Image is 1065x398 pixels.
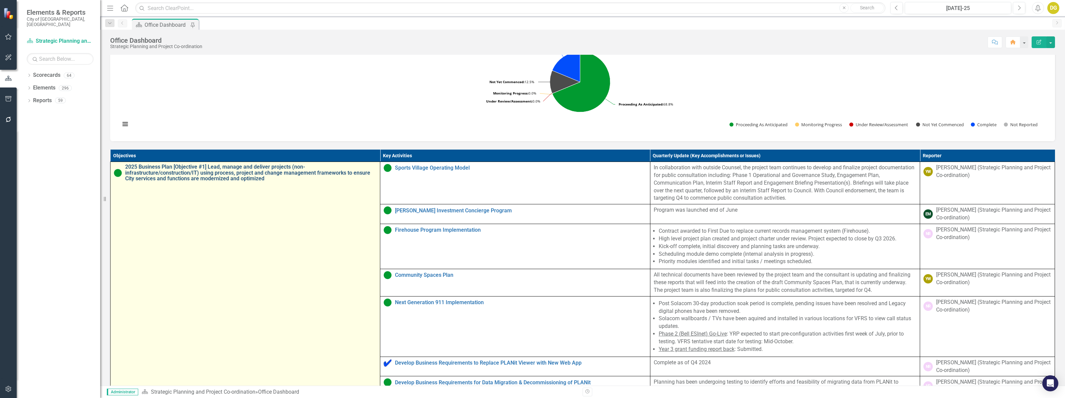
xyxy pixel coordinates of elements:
[659,243,916,250] li: Kick-off complete, initial discovery and planning tasks are underway.
[650,269,920,296] td: Double-Click to Edit
[920,162,1055,204] td: Double-Click to Edit
[971,122,997,128] button: Show Complete
[395,380,646,386] a: Develop Business Requirements for Data Migration & Decommissioning of PLANit
[395,272,646,278] a: Community Spaces Plan
[936,378,1051,394] div: [PERSON_NAME] (Strategic Planning and Project Co-ordination)
[936,298,1051,314] div: [PERSON_NAME] (Strategic Planning and Project Co-ordination)
[650,204,920,224] td: Double-Click to Edit
[659,346,916,353] li: : Submitted.
[145,21,189,29] div: Office Dashboard
[1010,122,1038,128] text: Not Reported
[380,224,650,269] td: Double-Click to Edit Right Click for Context Menu
[1047,2,1059,14] button: DG
[395,208,646,214] a: [PERSON_NAME] Investment Concierge Program
[110,44,202,49] div: Strategic Planning and Project Co-ordination
[114,169,122,177] img: Proceeding as Anticipated
[659,346,734,352] u: Year 3 grant funding report back
[659,258,916,265] li: Priority modules identified and initial tasks / meetings scheduled.
[936,359,1051,374] div: [PERSON_NAME] (Strategic Planning and Project Co-ordination)
[920,224,1055,269] td: Double-Click to Edit
[3,8,15,19] img: ClearPoint Strategy
[135,2,885,14] input: Search ClearPoint...
[619,102,673,107] text: 68.8%
[659,227,916,235] li: Contract awarded to First Due to replace current records management system (Firehouse).
[151,389,255,395] a: Strategic Planning and Project Co-ordination
[936,206,1051,222] div: [PERSON_NAME] (Strategic Planning and Project Co-ordination)
[33,84,55,92] a: Elements
[659,250,916,258] li: Scheduling module demo complete (internal analysis in progress).
[117,34,1048,135] div: Chart. Highcharts interactive chart.
[384,226,392,234] img: Proceeding as Anticipated
[907,4,1009,12] div: [DATE]-25
[395,165,646,171] a: Sports Village Operating Model
[121,120,130,129] button: View chart menu, Chart
[659,300,916,315] li: Post Solacom 30-day production soak period is complete, pending issues have been resolved and Leg...
[550,71,580,93] path: Not Yet Commenced, 4.
[107,389,138,395] span: Administrator
[916,122,964,128] button: Show Not Yet Commenced
[27,8,93,16] span: Elements & Reports
[489,79,524,84] tspan: Not Yet Commenced:
[650,357,920,376] td: Double-Click to Edit
[650,162,920,204] td: Double-Click to Edit
[59,85,72,91] div: 296
[795,122,842,128] button: Show Monitoring Progress
[384,206,392,214] img: Proceeding as Anticipated
[659,315,916,330] li: Solacom wallboards / TVs have been aquired and installed in various locations for VFRS to view ca...
[654,164,916,202] p: In collaboration with outside Counsel, the project team continues to develop and finalize project...
[1042,375,1058,391] div: Open Intercom Messenger
[27,37,93,45] a: Strategic Planning and Project Co-ordination
[486,99,532,104] tspan: Under Review/Assessment:
[553,52,580,82] path: Complete, 6.
[923,381,933,391] div: NR
[27,16,93,27] small: City of [GEOGRAPHIC_DATA], [GEOGRAPHIC_DATA]
[384,271,392,279] img: Proceeding as Anticipated
[923,362,933,371] div: NR
[493,91,536,95] text: 0.0%
[117,34,1043,135] svg: Interactive chart
[125,164,377,182] a: 2025 Business Plan [Objective #1] Lead, manage and deliver projects (non-infrastructure/construct...
[923,274,933,283] div: YW
[936,226,1051,241] div: [PERSON_NAME] (Strategic Planning and Project Co-ordination)
[923,302,933,311] div: NR
[489,79,534,84] text: 12.5%
[659,330,916,346] li: : YRP expected to start pre-configuration activities first week of July, prior to testing. VFRS t...
[380,269,650,296] td: Double-Click to Edit Right Click for Context Menu
[384,378,392,386] img: Proceeding as Anticipated
[553,52,610,112] path: Proceeding As Anticipated, 22.
[380,162,650,204] td: Double-Click to Edit Right Click for Context Menu
[923,167,933,176] div: YW
[619,102,663,107] tspan: Proceeding As Anticipated:
[64,72,74,78] div: 64
[849,122,909,128] button: Show Under Review/Assessment
[142,388,578,396] div: »
[27,53,93,65] input: Search Below...
[654,271,916,294] p: All technical documents have been reviewed by the project team and the consultant is updating and...
[650,296,920,357] td: Double-Click to Edit
[380,296,650,357] td: Double-Click to Edit Right Click for Context Menu
[905,2,1011,14] button: [DATE]-25
[33,97,52,105] a: Reports
[384,164,392,172] img: Proceeding as Anticipated
[920,357,1055,376] td: Double-Click to Edit
[650,224,920,269] td: Double-Click to Edit
[920,204,1055,224] td: Double-Click to Edit
[1004,122,1037,128] button: Show Not Reported
[258,389,299,395] div: Office Dashboard
[384,298,392,307] img: Proceeding as Anticipated
[380,357,650,376] td: Double-Click to Edit Right Click for Context Menu
[380,204,650,224] td: Double-Click to Edit Right Click for Context Menu
[850,3,884,13] button: Search
[552,82,580,94] path: Under Review/Assessment, 0.
[395,360,646,366] a: Develop Business Requirements to Replace PLANit Viewer with New Web App
[923,209,933,219] div: EM
[860,5,874,10] span: Search
[659,331,727,337] u: Phase 2 (Bell ESInet) Go-Live
[395,227,646,233] a: Firehouse Program Implementation
[659,235,916,243] li: High level project plan created and project charter under review. Project expected to close by Q3...
[384,359,392,367] img: Complete
[729,122,788,128] button: Show Proceeding As Anticipated
[920,296,1055,357] td: Double-Click to Edit
[923,229,933,238] div: NR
